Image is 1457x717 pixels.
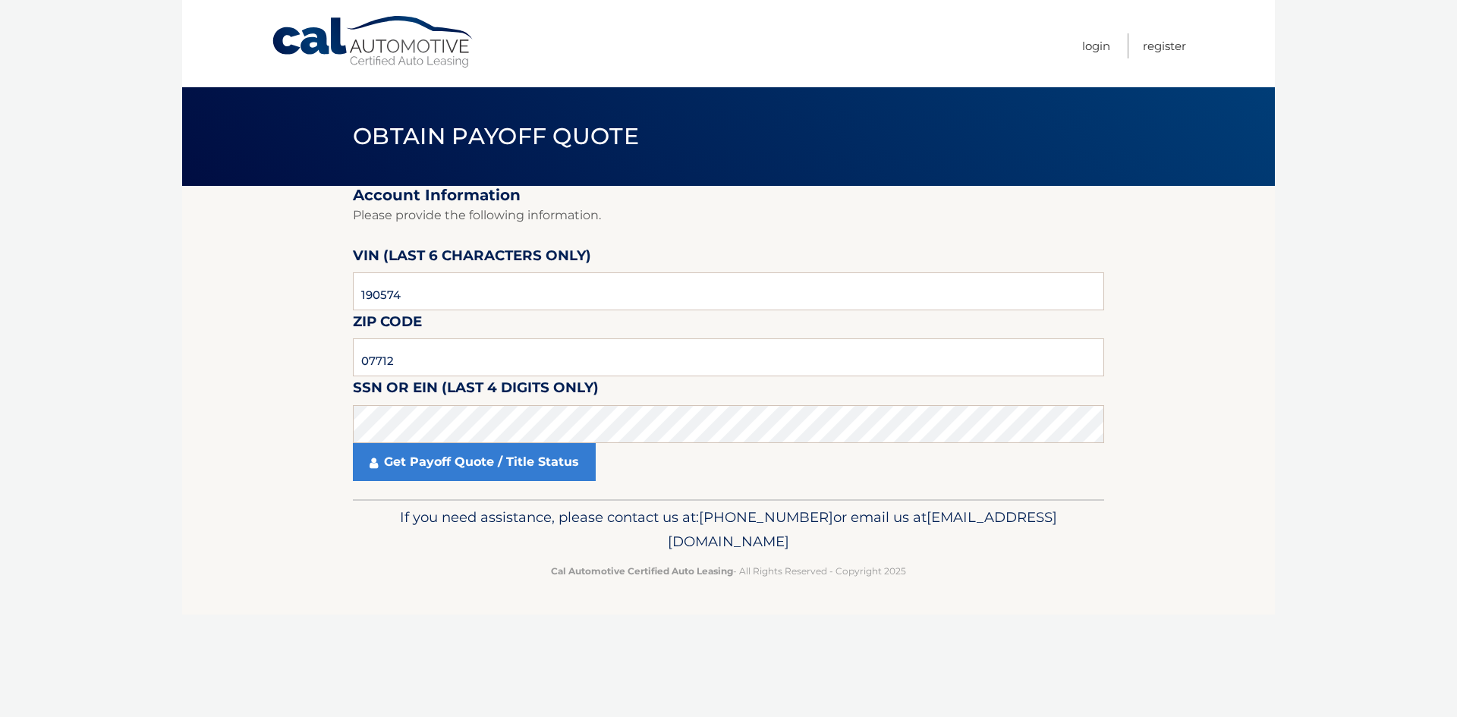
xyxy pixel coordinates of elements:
a: Cal Automotive [271,15,476,69]
a: Register [1143,33,1186,58]
p: Please provide the following information. [353,205,1104,226]
p: If you need assistance, please contact us at: or email us at [363,505,1094,554]
label: Zip Code [353,310,422,338]
span: [PHONE_NUMBER] [699,508,833,526]
strong: Cal Automotive Certified Auto Leasing [551,565,733,577]
label: SSN or EIN (last 4 digits only) [353,376,599,404]
a: Get Payoff Quote / Title Status [353,443,596,481]
a: Login [1082,33,1110,58]
p: - All Rights Reserved - Copyright 2025 [363,563,1094,579]
h2: Account Information [353,186,1104,205]
span: Obtain Payoff Quote [353,122,639,150]
label: VIN (last 6 characters only) [353,244,591,272]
